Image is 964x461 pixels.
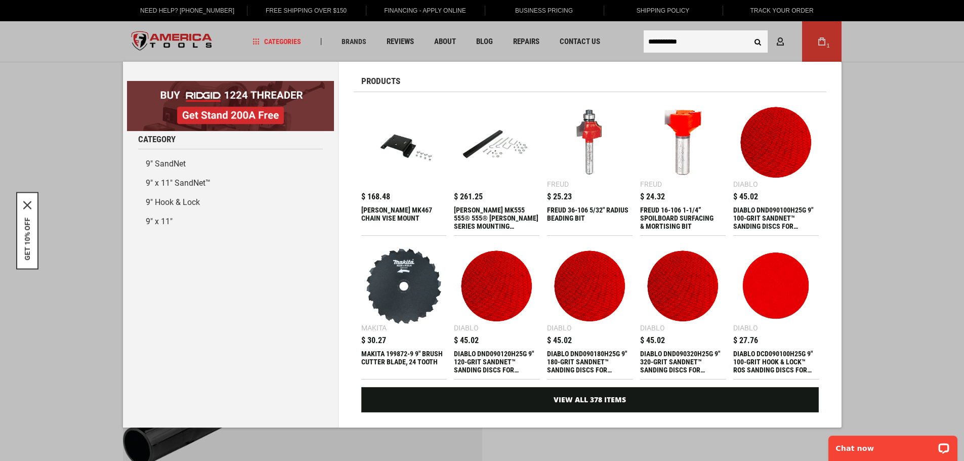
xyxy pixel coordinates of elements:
[138,193,323,212] a: 9" Hook & Lock
[361,206,447,230] div: GREENLEE MK467 CHAIN VISE MOUNT
[640,206,726,230] div: FREUD 16-106 1‑1/4” SPOILBOARD SURFACING & MORTISING BIT
[361,243,447,379] a: MAKITA 199872-9 9 Makita $ 30.27 MAKITA 199872-9 9" BRUSH CUTTER BLADE, 24 TOOTH
[361,387,819,412] a: View All 378 Items
[640,350,726,374] div: DIABLO DND090320H25G 9
[640,193,665,201] span: $ 24.32
[640,337,665,345] span: $ 45.02
[361,77,400,86] span: Products
[454,324,479,331] div: Diablo
[459,105,534,180] img: GREENLEE MK555 555® 555® BENDER SERIES MOUNTING BRACKETS
[645,248,721,324] img: DIABLO DND090320H25G 9
[454,243,539,379] a: DIABLO DND090120H25G 9 Diablo $ 45.02 DIABLO DND090120H25G 9" 120-GRIT SANDNET™ SANDING DISCS FOR...
[748,32,768,51] button: Search
[454,350,539,374] div: DIABLO DND090120H25G 9
[459,248,534,324] img: DIABLO DND090120H25G 9
[733,206,819,230] div: DIABLO DND090100H25G 9
[138,135,176,144] span: Category
[733,193,758,201] span: $ 45.02
[361,100,447,235] a: GREENLEE MK467 CHAIN VISE MOUNT $ 168.48 [PERSON_NAME] MK467 CHAIN VISE MOUNT
[733,350,819,374] div: DIABLO DCD090100H25G 9
[547,243,633,379] a: DIABLO DND090180H25G 9 Diablo $ 45.02 DIABLO DND090180H25G 9" 180-GRIT SANDNET™ SANDING DISCS FOR...
[547,324,572,331] div: Diablo
[547,337,572,345] span: $ 45.02
[127,81,334,131] img: BOGO: Buy RIDGID® 1224 Threader, Get Stand 200A Free!
[253,38,301,45] span: Categories
[552,105,627,180] img: FREUD 36-106 5/32
[361,337,386,345] span: $ 30.27
[547,100,633,235] a: FREUD 36-106 5/32 Freud $ 25.23 FREUD 36-106 5/32" RADIUS BEADING BIT
[547,193,572,201] span: $ 25.23
[640,243,726,379] a: DIABLO DND090320H25G 9 Diablo $ 45.02 DIABLO DND090320H25G 9" 320-GRIT SANDNET™ SANDING DISCS FOR...
[738,105,814,180] img: DIABLO DND090100H25G 9
[23,201,31,209] svg: close icon
[23,201,31,209] button: Close
[733,324,758,331] div: Diablo
[248,35,306,49] a: Categories
[733,337,758,345] span: $ 27.76
[361,350,447,374] div: MAKITA 199872-9 9
[640,181,662,188] div: Freud
[454,206,539,230] div: GREENLEE MK555 555® 555® BENDER SERIES MOUNTING BRACKETS
[138,212,323,231] a: 9" x 11"
[337,35,371,49] a: Brands
[547,206,633,230] div: FREUD 36-106 5/32
[645,105,721,180] img: FREUD 16-106 1‑1/4” SPOILBOARD SURFACING & MORTISING BIT
[733,243,819,379] a: DIABLO DCD090100H25G 9 Diablo $ 27.76 DIABLO DCD090100H25G 9" 100-GRIT HOOK & LOCK™ ROS SANDING D...
[547,181,569,188] div: Freud
[733,100,819,235] a: DIABLO DND090100H25G 9 Diablo $ 45.02 DIABLO DND090100H25G 9" 100-GRIT SANDNET™ SANDING DISCS FOR...
[454,100,539,235] a: GREENLEE MK555 555® 555® BENDER SERIES MOUNTING BRACKETS $ 261.25 [PERSON_NAME] MK555 555® 555® [...
[361,193,390,201] span: $ 168.48
[640,324,665,331] div: Diablo
[127,81,334,89] a: BOGO: Buy RIDGID® 1224 Threader, Get Stand 200A Free!
[552,248,627,324] img: DIABLO DND090180H25G 9
[454,337,479,345] span: $ 45.02
[454,193,483,201] span: $ 261.25
[366,248,442,324] img: MAKITA 199872-9 9
[138,154,323,174] a: 9" SandNet
[361,324,387,331] div: Makita
[547,350,633,374] div: DIABLO DND090180H25G 9
[342,38,366,45] span: Brands
[640,100,726,235] a: FREUD 16-106 1‑1/4” SPOILBOARD SURFACING & MORTISING BIT Freud $ 24.32 FREUD 16-106 1‑1/4” SPOILB...
[733,181,758,188] div: Diablo
[822,429,964,461] iframe: LiveChat chat widget
[138,174,323,193] a: 9" x 11" SandNet™
[23,217,31,260] button: GET 10% OFF
[366,105,442,180] img: GREENLEE MK467 CHAIN VISE MOUNT
[738,248,814,324] img: DIABLO DCD090100H25G 9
